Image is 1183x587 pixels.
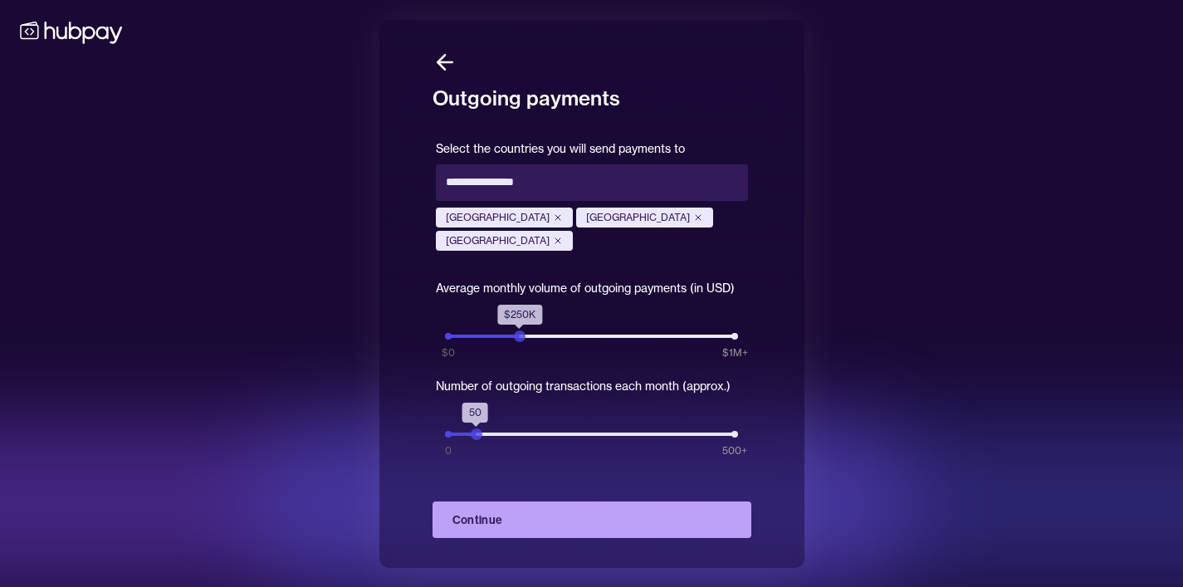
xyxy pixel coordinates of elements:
h1: Outgoing payments [433,75,751,111]
button: Continue [433,501,751,538]
label: Select the countries you will send payments to [436,141,685,156]
span: 500+ [722,443,747,458]
div: $250K [497,305,542,325]
span: [GEOGRAPHIC_DATA] [586,211,690,224]
span: 0 [445,443,452,458]
label: Average monthly volume of outgoing payments (in USD) [436,281,735,296]
span: [GEOGRAPHIC_DATA] [446,211,550,224]
span: $1M+ [722,345,748,360]
span: $0 [442,345,455,360]
label: Number of outgoing transactions each month (approx.) [436,379,731,394]
span: [GEOGRAPHIC_DATA] [446,234,550,247]
div: 50 [462,403,488,423]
